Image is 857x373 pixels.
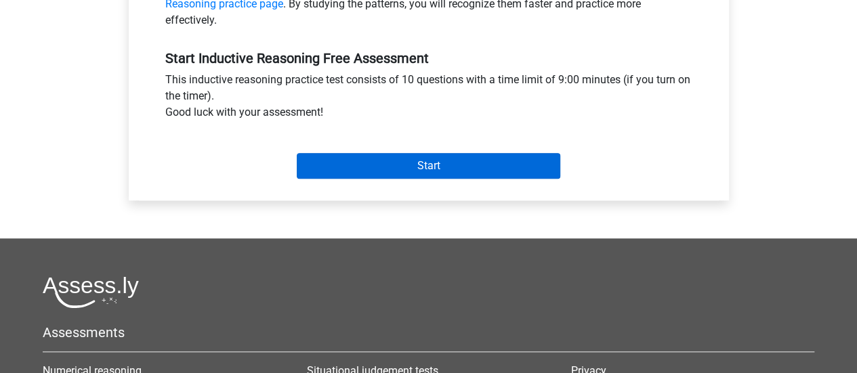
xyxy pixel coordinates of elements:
img: Assessly logo [43,276,139,308]
h5: Start Inductive Reasoning Free Assessment [165,50,692,66]
input: Start [297,153,560,179]
div: This inductive reasoning practice test consists of 10 questions with a time limit of 9:00 minutes... [155,72,703,126]
h5: Assessments [43,324,814,341]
